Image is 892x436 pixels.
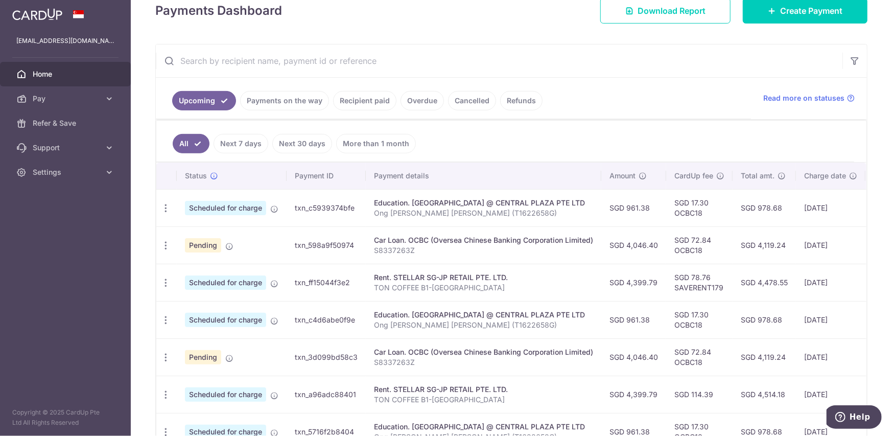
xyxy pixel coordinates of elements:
[796,301,865,338] td: [DATE]
[336,134,416,153] a: More than 1 month
[214,134,268,153] a: Next 7 days
[601,226,666,264] td: SGD 4,046.40
[287,301,366,338] td: txn_c4d6abe0f9e
[666,189,733,226] td: SGD 17.30 OCBC18
[733,264,796,301] td: SGD 4,478.55
[374,208,593,218] p: Ong [PERSON_NAME] [PERSON_NAME] (T1622658G)
[185,313,266,327] span: Scheduled for charge
[185,350,221,364] span: Pending
[763,93,855,103] a: Read more on statuses
[827,405,882,431] iframe: Opens a widget where you can find more information
[272,134,332,153] a: Next 30 days
[733,226,796,264] td: SGD 4,119.24
[287,338,366,376] td: txn_3d099bd58c3
[374,422,593,432] div: Education. [GEOGRAPHIC_DATA] @ CENTRAL PLAZA PTE LTD
[666,301,733,338] td: SGD 17.30 OCBC18
[287,226,366,264] td: txn_598a9f50974
[287,189,366,226] td: txn_c5939374bfe
[401,91,444,110] a: Overdue
[374,384,593,395] div: Rent. STELLAR SG-JP RETAIL PTE. LTD.
[172,91,236,110] a: Upcoming
[804,171,846,181] span: Charge date
[601,338,666,376] td: SGD 4,046.40
[733,338,796,376] td: SGD 4,119.24
[33,143,100,153] span: Support
[666,226,733,264] td: SGD 72.84 OCBC18
[374,320,593,330] p: Ong [PERSON_NAME] [PERSON_NAME] (T1622658G)
[240,91,329,110] a: Payments on the way
[185,276,266,290] span: Scheduled for charge
[374,245,593,256] p: S8337263Z
[601,189,666,226] td: SGD 961.38
[796,338,865,376] td: [DATE]
[638,5,706,17] span: Download Report
[374,310,593,320] div: Education. [GEOGRAPHIC_DATA] @ CENTRAL PLAZA PTE LTD
[374,235,593,245] div: Car Loan. OCBC (Oversea Chinese Banking Corporation Limited)
[374,272,593,283] div: Rent. STELLAR SG-JP RETAIL PTE. LTD.
[666,338,733,376] td: SGD 72.84 OCBC18
[33,94,100,104] span: Pay
[374,283,593,293] p: TON COFFEE B1-[GEOGRAPHIC_DATA]
[16,36,114,46] p: [EMAIL_ADDRESS][DOMAIN_NAME]
[733,301,796,338] td: SGD 978.68
[156,44,842,77] input: Search by recipient name, payment id or reference
[796,376,865,413] td: [DATE]
[374,347,593,357] div: Car Loan. OCBC (Oversea Chinese Banking Corporation Limited)
[185,387,266,402] span: Scheduled for charge
[374,198,593,208] div: Education. [GEOGRAPHIC_DATA] @ CENTRAL PLAZA PTE LTD
[185,171,207,181] span: Status
[33,167,100,177] span: Settings
[674,171,713,181] span: CardUp fee
[287,264,366,301] td: txn_ff15044f3e2
[185,238,221,253] span: Pending
[601,376,666,413] td: SGD 4,399.79
[374,357,593,368] p: S8337263Z
[601,264,666,301] td: SGD 4,399.79
[173,134,209,153] a: All
[733,376,796,413] td: SGD 4,514.18
[666,376,733,413] td: SGD 114.39
[287,376,366,413] td: txn_a96adc88401
[609,171,636,181] span: Amount
[500,91,543,110] a: Refunds
[796,226,865,264] td: [DATE]
[185,201,266,215] span: Scheduled for charge
[796,189,865,226] td: [DATE]
[601,301,666,338] td: SGD 961.38
[666,264,733,301] td: SGD 78.76 SAVERENT179
[763,93,844,103] span: Read more on statuses
[374,395,593,405] p: TON COFFEE B1-[GEOGRAPHIC_DATA]
[12,8,62,20] img: CardUp
[366,163,601,189] th: Payment details
[33,69,100,79] span: Home
[448,91,496,110] a: Cancelled
[33,118,100,128] span: Refer & Save
[733,189,796,226] td: SGD 978.68
[287,163,366,189] th: Payment ID
[333,91,396,110] a: Recipient paid
[741,171,774,181] span: Total amt.
[155,2,282,20] h4: Payments Dashboard
[780,5,842,17] span: Create Payment
[796,264,865,301] td: [DATE]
